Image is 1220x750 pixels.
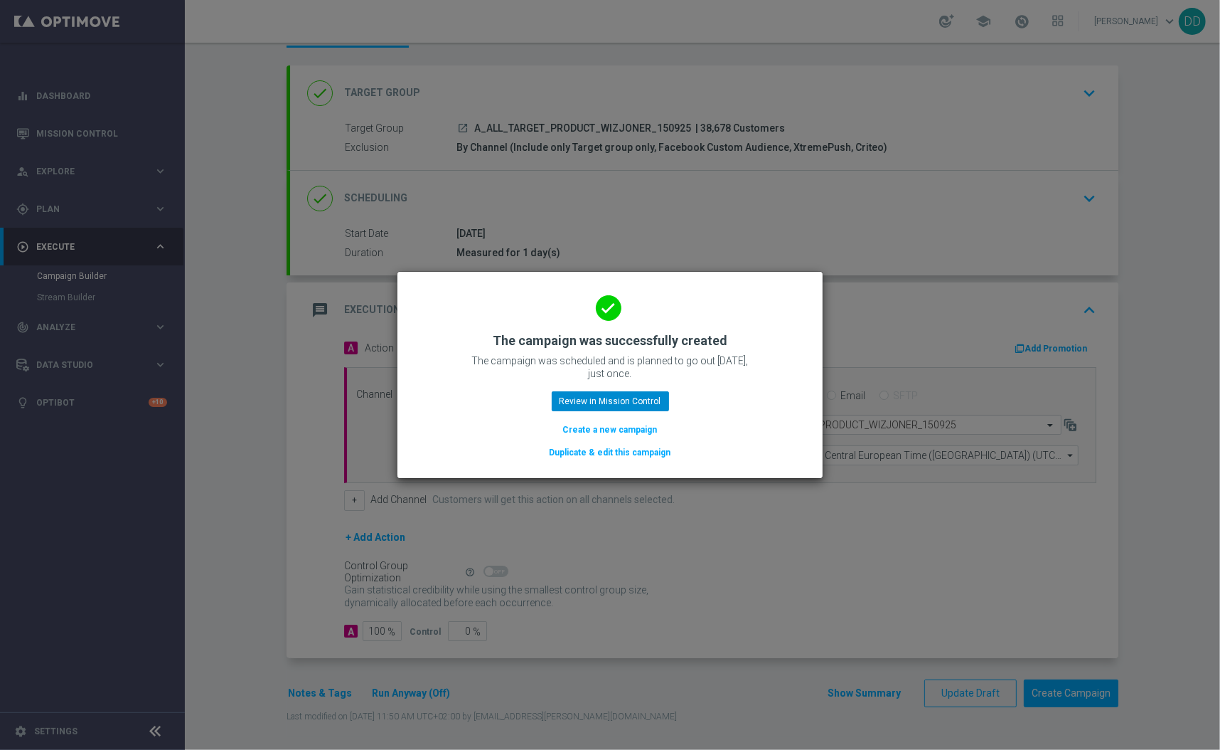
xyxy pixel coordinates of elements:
i: done [596,295,621,321]
h2: The campaign was successfully created [493,332,727,349]
button: Create a new campaign [562,422,659,438]
button: Review in Mission Control [552,391,669,411]
button: Duplicate & edit this campaign [548,445,673,460]
p: The campaign was scheduled and is planned to go out [DATE], just once. [468,354,752,380]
